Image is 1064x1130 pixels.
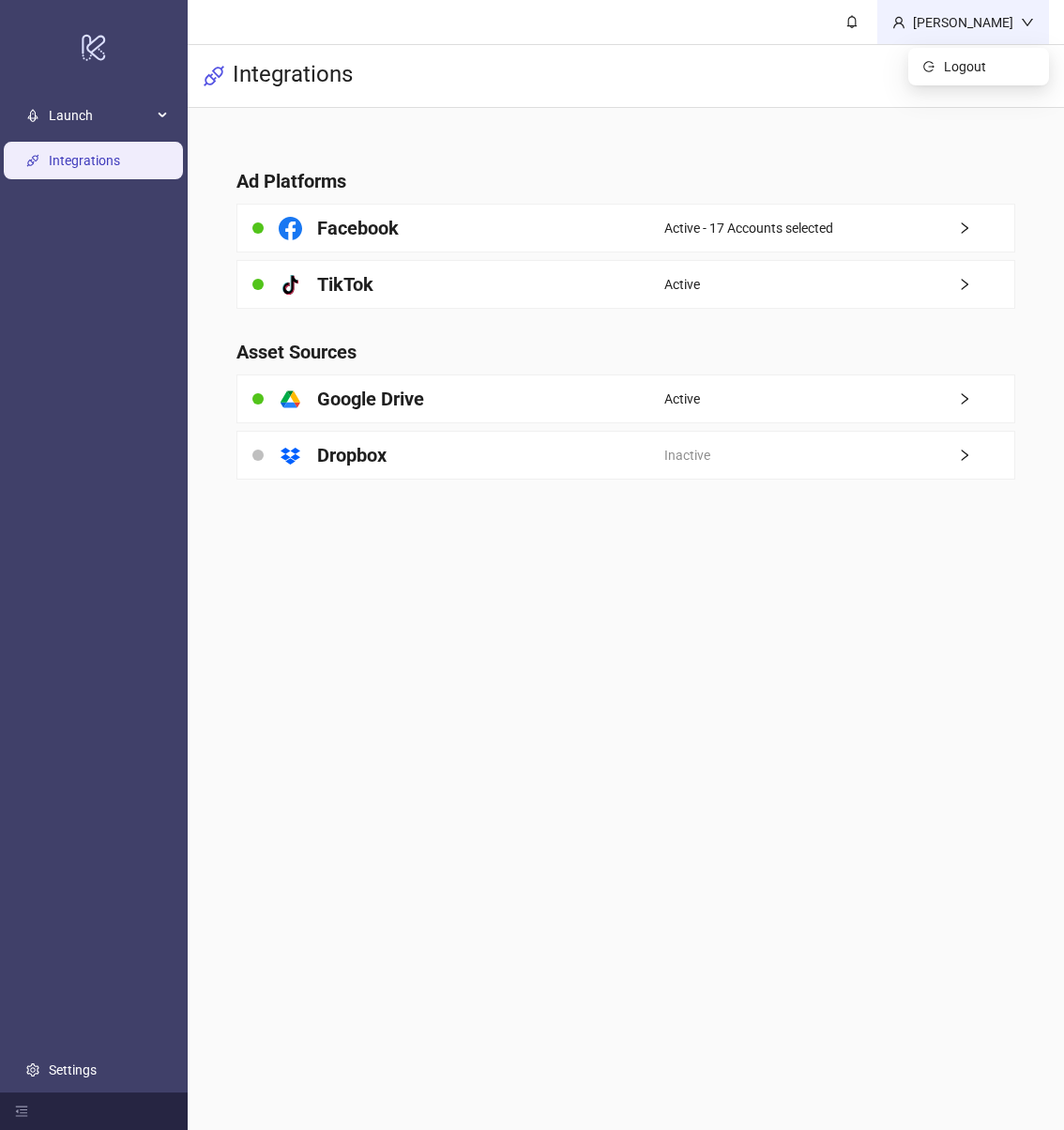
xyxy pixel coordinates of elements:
[664,274,700,295] span: Active
[236,431,1015,480] a: DropboxInactiveright
[236,339,1015,365] h4: Asset Sources
[958,221,1014,235] span: right
[944,56,1034,77] span: Logout
[892,16,905,29] span: user
[233,60,353,92] h3: Integrations
[905,12,1021,33] div: [PERSON_NAME]
[958,392,1014,405] span: right
[236,260,1015,309] a: TikTokActiveright
[15,1105,28,1118] span: menu-fold
[236,374,1015,423] a: Google DriveActiveright
[958,278,1014,291] span: right
[958,449,1014,462] span: right
[317,442,387,468] h4: Dropbox
[49,153,120,168] a: Integrations
[236,204,1015,252] a: FacebookActive - 17 Accounts selectedright
[236,168,1015,194] h4: Ad Platforms
[845,15,859,28] span: bell
[664,445,710,466] span: Inactive
[664,218,833,238] span: Active - 17 Accounts selected
[1021,16,1034,29] span: down
[49,97,152,134] span: Launch
[49,1062,97,1077] a: Settings
[203,65,225,87] span: api
[317,271,373,298] h4: TikTok
[664,389,700,409] span: Active
[317,386,424,412] h4: Google Drive
[26,109,39,122] span: rocket
[923,61,936,72] span: logout
[317,215,399,241] h4: Facebook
